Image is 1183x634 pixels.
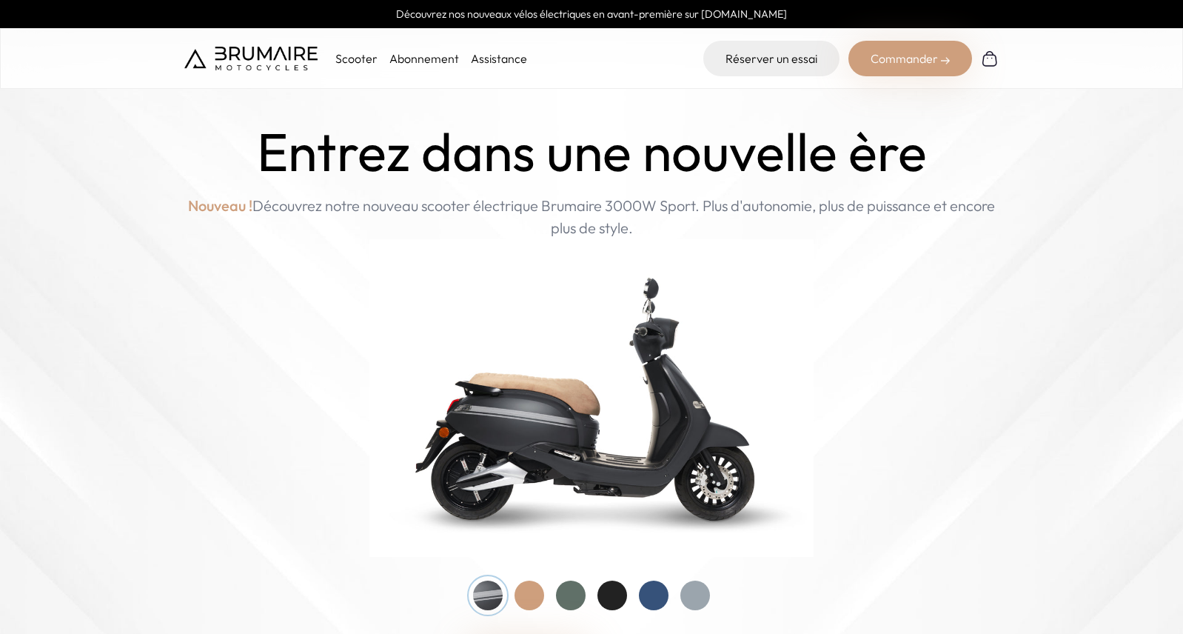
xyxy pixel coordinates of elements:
[703,41,840,76] a: Réserver un essai
[335,50,378,67] p: Scooter
[184,195,999,239] p: Découvrez notre nouveau scooter électrique Brumaire 3000W Sport. Plus d'autonomie, plus de puissa...
[471,51,527,66] a: Assistance
[389,51,459,66] a: Abonnement
[184,47,318,70] img: Brumaire Motocycles
[848,41,972,76] div: Commander
[257,121,927,183] h1: Entrez dans une nouvelle ère
[188,195,252,217] span: Nouveau !
[941,56,950,65] img: right-arrow-2.png
[981,50,999,67] img: Panier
